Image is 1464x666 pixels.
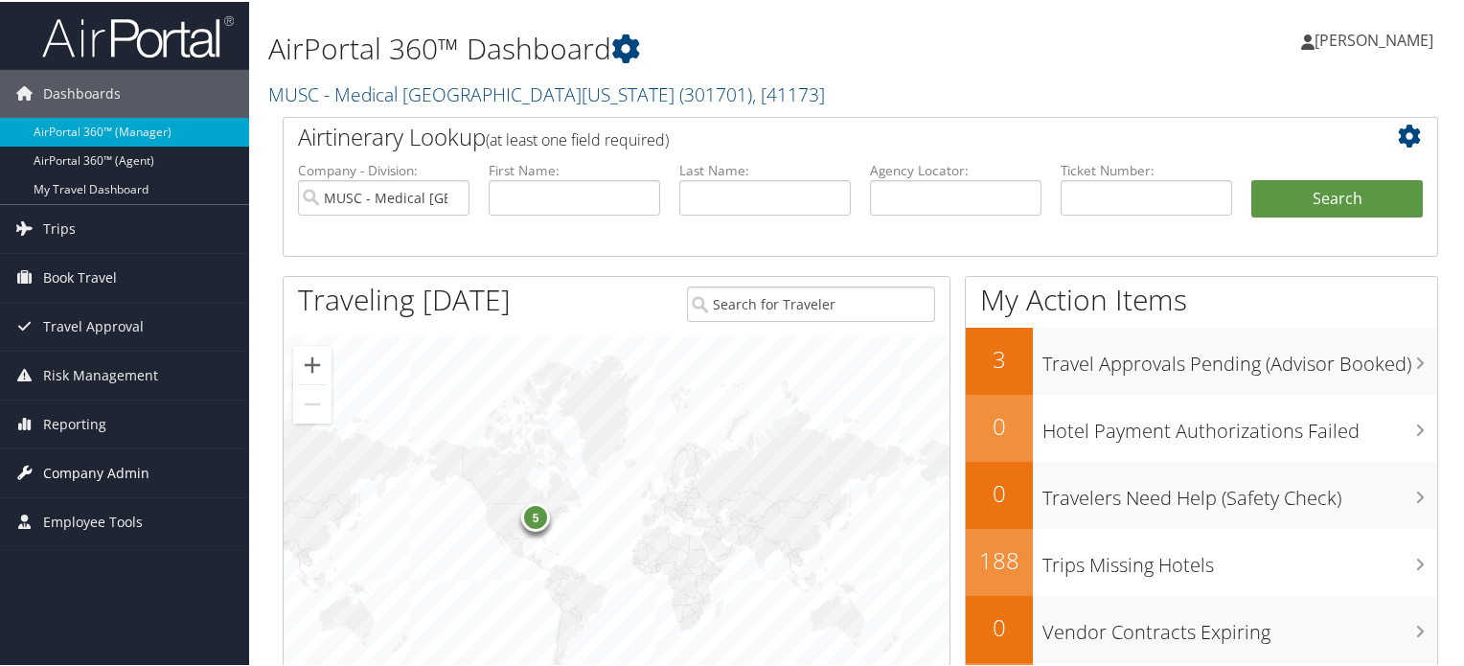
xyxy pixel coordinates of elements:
h3: Vendor Contracts Expiring [1042,608,1437,644]
span: Trips [43,203,76,251]
label: Ticket Number: [1061,159,1232,178]
label: Last Name: [679,159,851,178]
span: Book Travel [43,252,117,300]
span: Travel Approval [43,301,144,349]
span: Employee Tools [43,496,143,544]
a: [PERSON_NAME] [1301,10,1453,67]
a: 0Vendor Contracts Expiring [966,594,1437,661]
h1: Traveling [DATE] [298,278,511,318]
span: Reporting [43,399,106,447]
label: Agency Locator: [870,159,1041,178]
h3: Travelers Need Help (Safety Check) [1042,473,1437,510]
label: First Name: [489,159,660,178]
a: MUSC - Medical [GEOGRAPHIC_DATA][US_STATE] [268,80,825,105]
button: Search [1251,178,1423,217]
button: Zoom in [293,344,332,382]
h1: My Action Items [966,278,1437,318]
h3: Travel Approvals Pending (Advisor Booked) [1042,339,1437,376]
span: , [ 41173 ] [752,80,825,105]
span: Risk Management [43,350,158,398]
h2: 0 [966,408,1033,441]
span: ( 301701 ) [679,80,752,105]
a: 3Travel Approvals Pending (Advisor Booked) [966,326,1437,393]
span: Dashboards [43,68,121,116]
h2: 188 [966,542,1033,575]
span: [PERSON_NAME] [1315,28,1433,49]
span: (at least one field required) [486,127,669,149]
h2: 3 [966,341,1033,374]
a: 188Trips Missing Hotels [966,527,1437,594]
img: airportal-logo.png [42,12,234,57]
h2: 0 [966,475,1033,508]
a: 0Hotel Payment Authorizations Failed [966,393,1437,460]
button: Zoom out [293,383,332,422]
input: Search for Traveler [687,285,936,320]
h2: 0 [966,609,1033,642]
h2: Airtinerary Lookup [298,119,1327,151]
div: 5 [521,501,550,530]
h3: Hotel Payment Authorizations Failed [1042,406,1437,443]
label: Company - Division: [298,159,469,178]
a: 0Travelers Need Help (Safety Check) [966,460,1437,527]
h3: Trips Missing Hotels [1042,540,1437,577]
span: Company Admin [43,448,149,495]
h1: AirPortal 360™ Dashboard [268,27,1058,67]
